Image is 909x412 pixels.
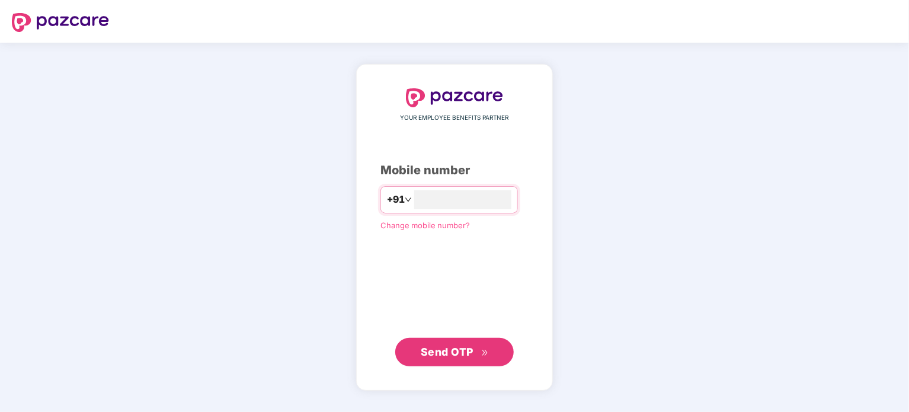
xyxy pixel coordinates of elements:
[406,88,503,107] img: logo
[380,161,529,180] div: Mobile number
[405,196,412,203] span: down
[481,349,489,357] span: double-right
[12,13,109,32] img: logo
[401,113,509,123] span: YOUR EMPLOYEE BENEFITS PARTNER
[387,192,405,207] span: +91
[395,338,514,366] button: Send OTPdouble-right
[380,221,470,230] a: Change mobile number?
[421,346,473,358] span: Send OTP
